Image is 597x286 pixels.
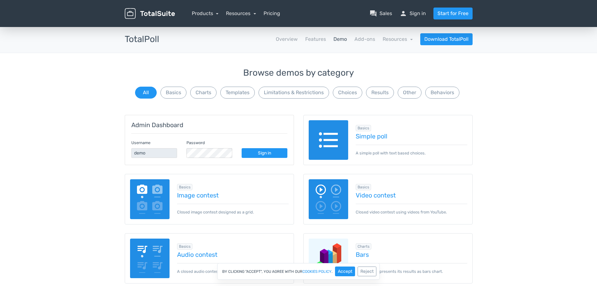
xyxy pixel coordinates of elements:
[354,35,375,43] a: Add-ons
[125,8,175,19] img: TotalSuite for WordPress
[356,192,467,199] a: Video contest
[177,251,289,258] a: Audio contest
[242,148,287,158] a: Sign in
[177,192,289,199] a: Image contest
[333,87,362,99] button: Choices
[177,184,192,190] span: Browse all in Basics
[433,8,473,19] a: Start for Free
[190,87,217,99] button: Charts
[366,87,394,99] button: Results
[356,145,467,156] p: A simple poll with text based choices.
[276,35,298,43] a: Overview
[369,10,392,17] a: question_answerSales
[425,87,459,99] button: Behaviors
[333,35,347,43] a: Demo
[160,87,186,99] button: Basics
[400,10,426,17] a: personSign in
[125,35,159,44] h3: TotalPoll
[130,179,170,219] img: image-poll.png.webp
[131,140,150,146] label: Username
[335,267,355,276] button: Accept
[220,87,255,99] button: Templates
[356,133,467,140] a: Simple poll
[356,125,371,131] span: Browse all in Basics
[356,204,467,215] p: Closed video contest using videos from YouTube.
[226,10,256,16] a: Resources
[177,204,289,215] p: Closed image contest designed as a grid.
[356,243,371,250] span: Browse all in Charts
[400,10,407,17] span: person
[130,239,170,278] img: audio-poll.png.webp
[259,87,329,99] button: Limitations & Restrictions
[135,87,157,99] button: All
[264,10,280,17] a: Pricing
[309,120,348,160] img: text-poll.png.webp
[302,270,332,273] a: cookies policy
[131,121,287,128] h5: Admin Dashboard
[383,36,413,42] a: Resources
[420,33,473,45] a: Download TotalPoll
[217,263,380,280] div: By clicking "Accept", you agree with our .
[358,267,376,276] button: Reject
[309,239,348,278] img: charts-bars.png.webp
[305,35,326,43] a: Features
[369,10,377,17] span: question_answer
[192,10,219,16] a: Products
[186,140,205,146] label: Password
[398,87,422,99] button: Other
[125,68,473,78] h3: Browse demos by category
[356,251,467,258] a: Bars
[177,243,192,250] span: Browse all in Basics
[356,184,371,190] span: Browse all in Basics
[309,179,348,219] img: video-poll.png.webp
